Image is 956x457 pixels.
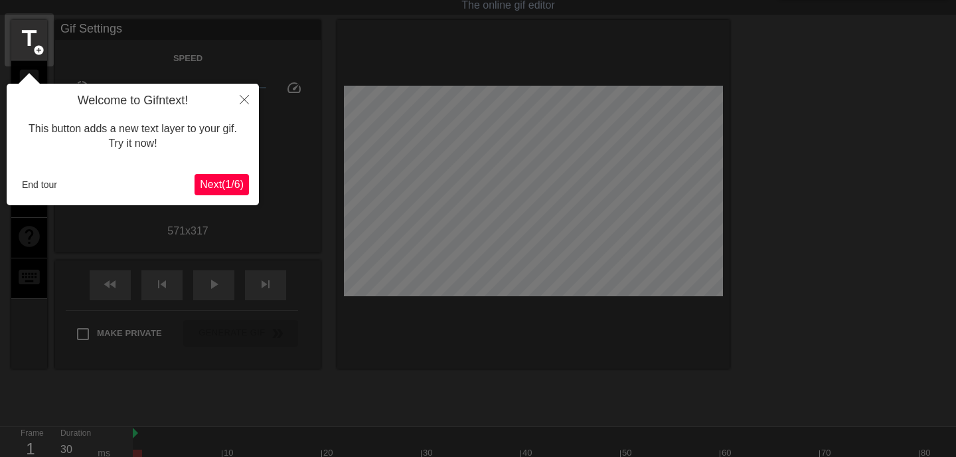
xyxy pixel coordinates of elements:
[195,174,249,195] button: Next
[230,84,259,114] button: Close
[17,108,249,165] div: This button adds a new text layer to your gif. Try it now!
[200,179,244,190] span: Next ( 1 / 6 )
[17,175,62,195] button: End tour
[17,94,249,108] h4: Welcome to Gifntext!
